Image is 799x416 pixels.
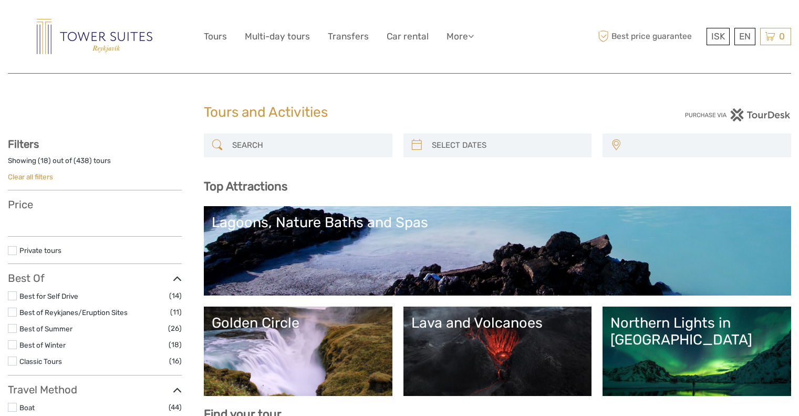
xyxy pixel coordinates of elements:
div: EN [734,28,755,45]
span: ISK [711,31,725,42]
a: Best of Summer [19,324,72,333]
a: Tours [204,29,227,44]
b: Top Attractions [204,179,287,194]
label: 18 [40,156,48,166]
input: SELECT DATES [428,136,587,155]
span: (14) [169,290,182,302]
a: Northern Lights in [GEOGRAPHIC_DATA] [610,314,783,388]
div: Northern Lights in [GEOGRAPHIC_DATA] [610,314,783,349]
h3: Travel Method [8,383,182,396]
a: Car rental [387,29,429,44]
div: Lava and Volcanoes [411,314,584,331]
div: Showing ( ) out of ( ) tours [8,156,182,172]
a: Best of Reykjanes/Eruption Sites [19,308,128,317]
label: 438 [76,156,89,166]
span: (26) [168,322,182,334]
h3: Best Of [8,272,182,285]
a: Best of Winter [19,341,66,349]
a: Lagoons, Nature Baths and Spas [212,214,783,288]
span: Best price guarantee [595,28,704,45]
a: Golden Circle [212,314,385,388]
div: Lagoons, Nature Baths and Spas [212,214,783,231]
a: Transfers [328,29,369,44]
h1: Tours and Activities [204,104,596,121]
a: Private tours [19,246,61,255]
img: Reykjavik Residence [37,19,152,54]
span: (11) [170,306,182,318]
a: Multi-day tours [245,29,310,44]
span: (44) [169,401,182,413]
img: PurchaseViaTourDesk.png [684,108,791,121]
a: More [447,29,474,44]
span: (18) [169,339,182,351]
strong: Filters [8,138,39,150]
span: (16) [169,355,182,367]
a: Clear all filters [8,173,53,181]
div: Golden Circle [212,314,385,331]
a: Lava and Volcanoes [411,314,584,388]
a: Boat [19,403,35,412]
h3: Price [8,198,182,211]
input: SEARCH [228,136,387,155]
a: Best for Self Drive [19,292,78,300]
span: 0 [777,31,786,42]
a: Classic Tours [19,357,62,366]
